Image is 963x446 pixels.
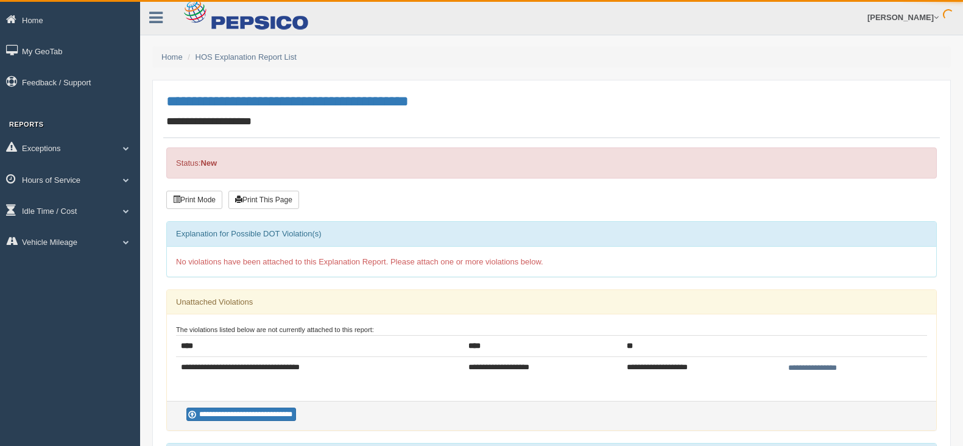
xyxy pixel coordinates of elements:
div: Status: [166,147,937,179]
small: The violations listed below are not currently attached to this report: [176,326,374,333]
button: Print Mode [166,191,222,209]
div: Unattached Violations [167,290,936,314]
button: Print This Page [228,191,299,209]
strong: New [200,158,217,168]
div: Explanation for Possible DOT Violation(s) [167,222,936,246]
span: No violations have been attached to this Explanation Report. Please attach one or more violations... [176,257,543,266]
a: HOS Explanation Report List [196,52,297,62]
a: Home [161,52,183,62]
